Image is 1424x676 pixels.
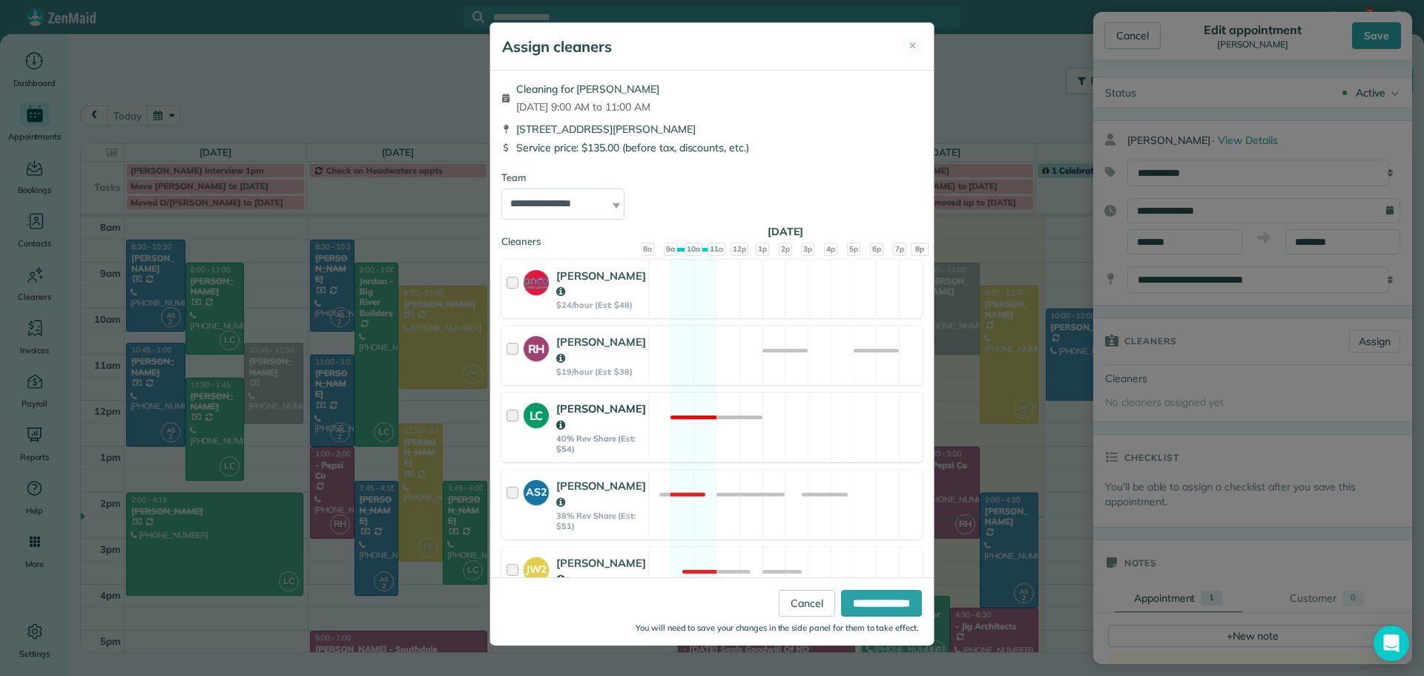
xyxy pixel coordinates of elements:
strong: $19/hour (Est: $38) [556,367,646,377]
div: [STREET_ADDRESS][PERSON_NAME] [501,122,923,137]
strong: LC [524,403,549,424]
span: Cleaning for [PERSON_NAME] [516,82,659,96]
strong: 40% Rev Share (Est: $54) [556,433,646,455]
h5: Assign cleaners [502,36,612,57]
strong: RH [524,336,549,358]
div: Cleaners [501,234,923,239]
strong: 38% Rev Share (Est: $51) [556,511,646,532]
a: Cancel [779,590,835,617]
small: You will need to save your changes in the side panel for them to take effect. [636,623,919,633]
strong: [PERSON_NAME] [556,269,646,299]
div: Team [501,171,923,186]
strong: JW2 [524,557,549,577]
strong: [PERSON_NAME] [556,479,646,509]
strong: [PERSON_NAME] [556,401,646,432]
strong: [PERSON_NAME] [556,335,646,365]
strong: $24/hour (Est: $48) [556,300,646,310]
div: Service price: $135.00 (before tax, discounts, etc.) [501,140,923,155]
span: [DATE] 9:00 AM to 11:00 AM [516,99,659,114]
div: Open Intercom Messenger [1374,626,1409,661]
strong: AS2 [524,480,549,500]
span: ✕ [909,39,917,53]
strong: [PERSON_NAME] [556,556,646,586]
